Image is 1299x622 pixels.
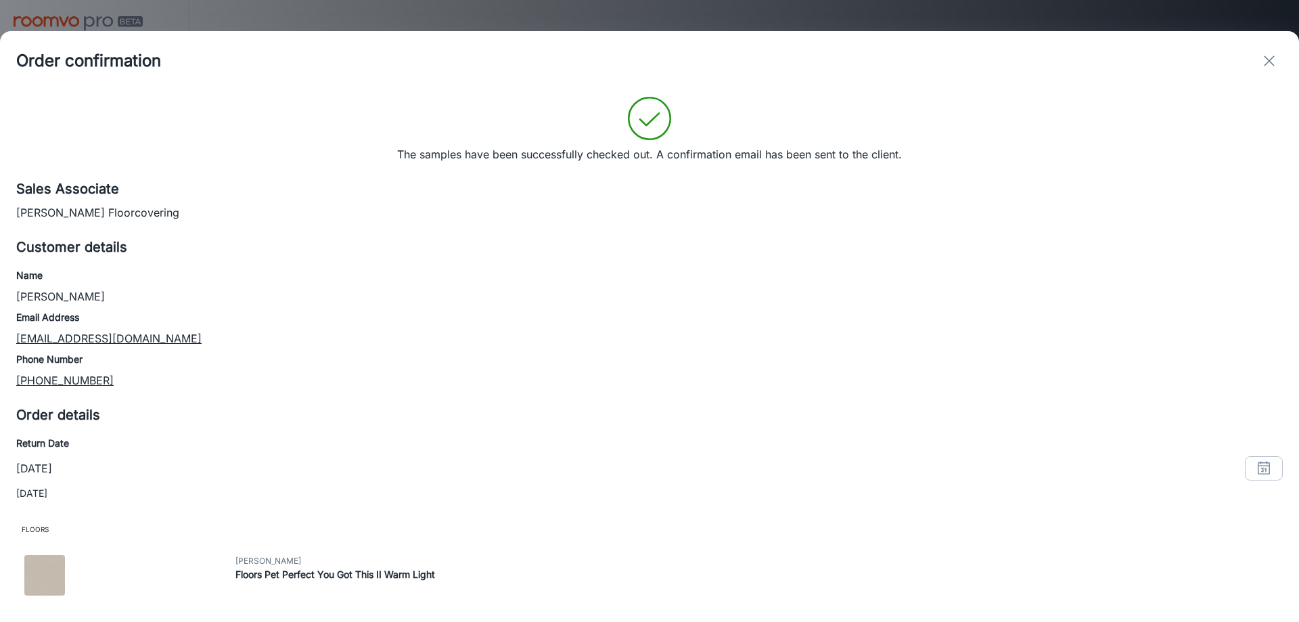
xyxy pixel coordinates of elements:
button: exit [1256,47,1283,74]
p: The samples have been successfully checked out. A confirmation email has been sent to the client. [397,146,902,162]
h5: Sales Associate [16,179,1283,199]
h6: Phone Number [16,352,1283,367]
h6: Email Address [16,310,1283,325]
a: [PHONE_NUMBER] [16,374,114,387]
h6: Name [16,268,1283,283]
p: [PERSON_NAME] Floorcovering [16,204,1283,221]
h6: Return Date [16,436,1283,451]
span: Floors [16,517,1283,541]
span: [PERSON_NAME] [235,555,1285,567]
h5: Order details [16,405,1283,425]
h5: Customer details [16,237,1283,257]
p: [DATE] [16,486,1283,501]
a: [EMAIL_ADDRESS][DOMAIN_NAME] [16,332,202,345]
h4: Order confirmation [16,49,161,73]
p: [DATE] [16,460,52,476]
img: Floors Pet Perfect You Got This II Warm Light [24,555,65,596]
p: [PERSON_NAME] [16,288,1283,305]
h6: Floors Pet Perfect You Got This II Warm Light [235,567,1285,582]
